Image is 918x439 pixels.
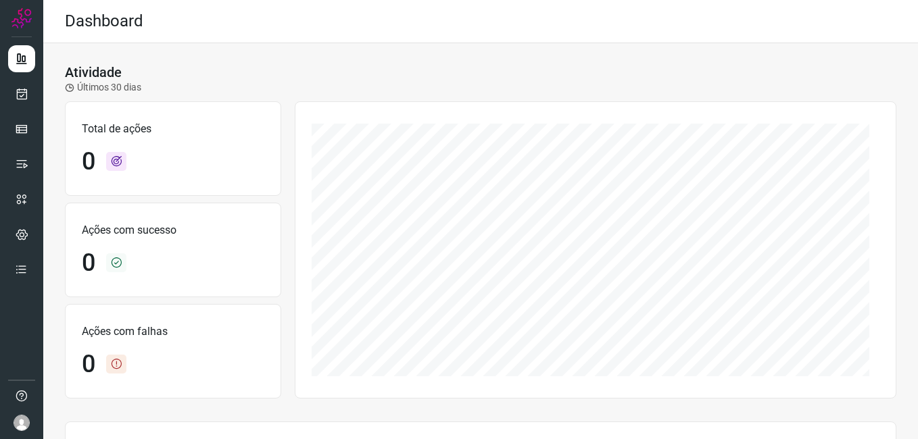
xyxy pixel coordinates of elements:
h1: 0 [82,249,95,278]
img: avatar-user-boy.jpg [14,415,30,431]
p: Ações com sucesso [82,222,264,238]
p: Ações com falhas [82,324,264,340]
h3: Atividade [65,64,122,80]
p: Total de ações [82,121,264,137]
img: Logo [11,8,32,28]
h2: Dashboard [65,11,143,31]
h1: 0 [82,350,95,379]
p: Últimos 30 dias [65,80,141,95]
h1: 0 [82,147,95,176]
